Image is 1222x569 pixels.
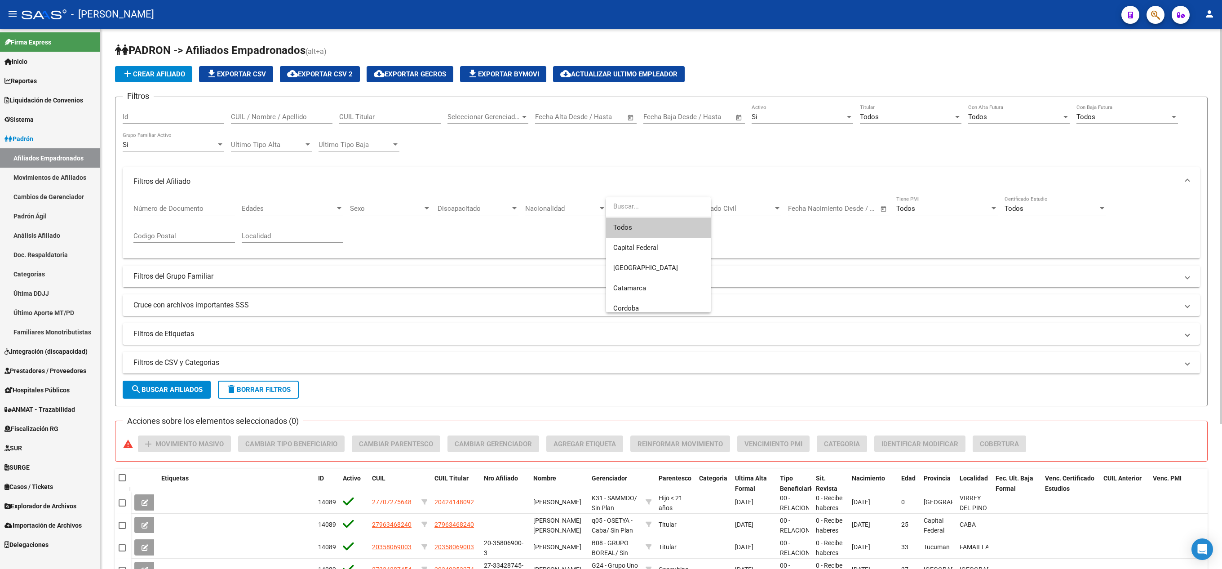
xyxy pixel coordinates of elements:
span: [GEOGRAPHIC_DATA] [613,264,678,272]
div: Open Intercom Messenger [1191,538,1213,560]
input: dropdown search [606,196,711,217]
span: Cordoba [613,304,639,312]
span: Catamarca [613,284,646,292]
span: Capital Federal [613,244,658,252]
span: Todos [613,218,704,238]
